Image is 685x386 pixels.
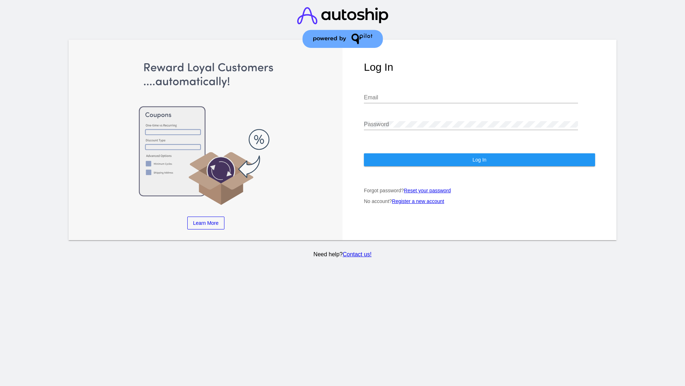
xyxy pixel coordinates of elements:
[342,251,371,257] a: Contact us!
[67,251,618,258] p: Need help?
[364,188,595,193] p: Forgot password?
[187,217,224,229] a: Learn More
[364,198,595,204] p: No account?
[392,198,444,204] a: Register a new account
[364,153,595,166] button: Log In
[90,61,321,206] img: Apply Coupons Automatically to Scheduled Orders with QPilot
[193,220,219,226] span: Learn More
[364,61,595,73] h1: Log In
[404,188,451,193] a: Reset your password
[472,157,486,163] span: Log In
[364,94,578,101] input: Email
